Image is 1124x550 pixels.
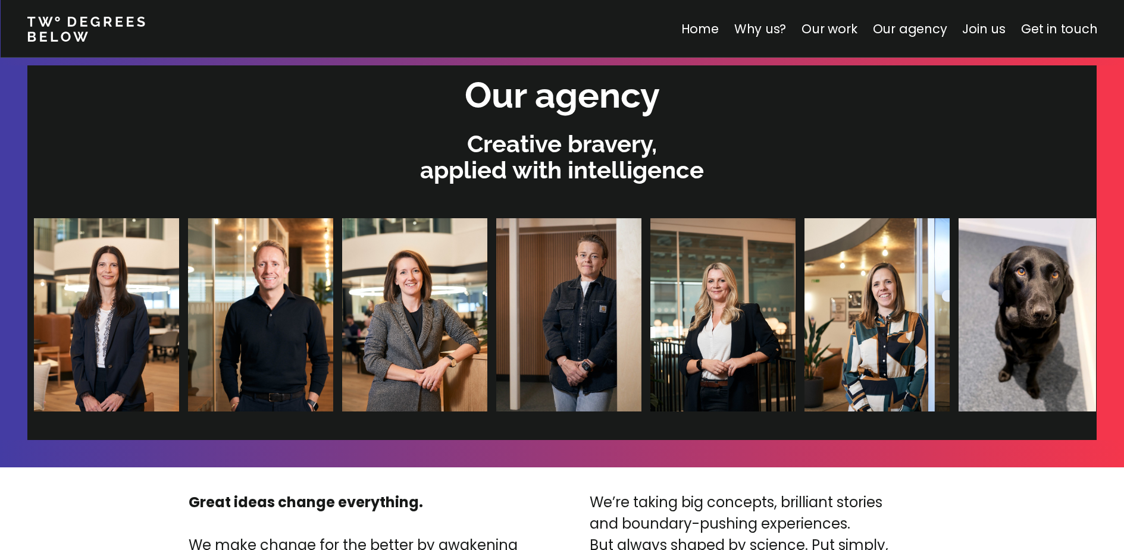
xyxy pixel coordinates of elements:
[1021,20,1097,37] a: Get in touch
[801,20,857,37] a: Our work
[34,218,179,411] img: Clare
[33,131,1091,183] p: Creative bravery, applied with intelligence
[650,218,796,411] img: Halina
[804,218,950,411] img: Lizzie
[189,492,423,512] strong: Great ideas change everything.
[188,218,333,411] img: James
[496,218,641,411] img: Dani
[872,20,947,37] a: Our agency
[962,20,1006,37] a: Join us
[734,20,786,37] a: Why us?
[465,71,660,120] h2: Our agency
[342,218,487,411] img: Gemma
[681,20,718,37] a: Home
